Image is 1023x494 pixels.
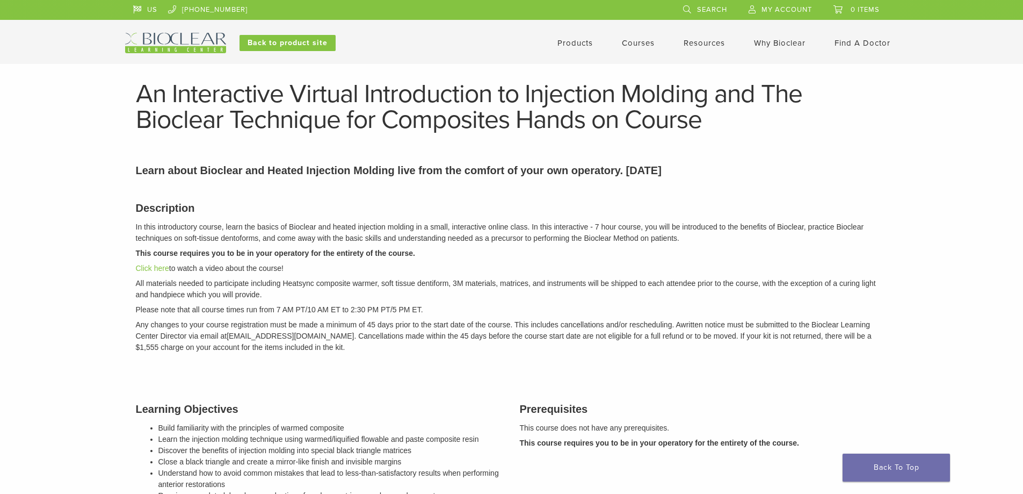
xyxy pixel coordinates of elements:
strong: This course requires you to be in your operatory for the entirety of the course. [136,249,415,257]
span: Any changes to your course registration must be made a minimum of 45 days prior to the start date... [136,320,681,329]
p: Learn about Bioclear and Heated Injection Molding live from the comfort of your own operatory. [D... [136,162,888,178]
h3: Prerequisites [520,401,888,417]
li: Understand how to avoid common mistakes that lead to less-than-satisfactory results when performi... [158,468,504,490]
span: Search [697,5,727,14]
p: In this introductory course, learn the basics of Bioclear and heated injection molding in a small... [136,221,888,244]
a: Back To Top [843,454,950,482]
a: Courses [622,38,655,48]
a: Products [557,38,593,48]
li: Close a black triangle and create a mirror-like finish and invisible margins [158,456,504,468]
li: Discover the benefits of injection molding into special black triangle matrices [158,445,504,456]
li: Learn the injection molding technique using warmed/liquified flowable and paste composite resin [158,434,504,445]
span: 0 items [851,5,880,14]
p: This course does not have any prerequisites. [520,423,888,434]
a: Back to product site [240,35,336,51]
h1: An Interactive Virtual Introduction to Injection Molding and The Bioclear Technique for Composite... [136,81,888,133]
a: Why Bioclear [754,38,806,48]
a: Click here [136,264,169,273]
a: Find A Doctor [835,38,890,48]
img: Bioclear [125,33,226,53]
p: Please note that all course times run from 7 AM PT/10 AM ET to 2:30 PM PT/5 PM ET. [136,304,888,316]
a: Resources [684,38,725,48]
span: My Account [761,5,812,14]
strong: This course requires you to be in your operatory for the entirety of the course. [520,439,799,447]
p: All materials needed to participate including Heatsync composite warmer, soft tissue dentiform, 3... [136,278,888,300]
h3: Description [136,200,888,216]
h3: Learning Objectives [136,401,504,417]
em: written notice must be submitted to the Bioclear Learning Center Director via email at [EMAIL_ADD... [136,320,872,352]
li: Build familiarity with the principles of warmed composite [158,423,504,434]
p: to watch a video about the course! [136,263,888,274]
